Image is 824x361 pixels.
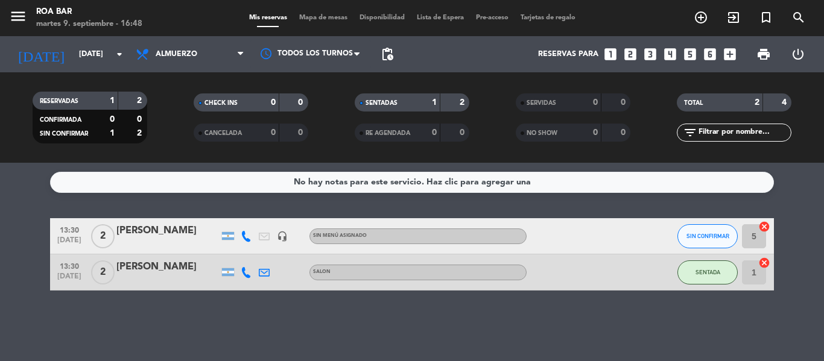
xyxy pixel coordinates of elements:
span: print [756,47,771,61]
strong: 0 [271,128,276,137]
button: SIN CONFIRMAR [677,224,738,248]
i: headset_mic [277,231,288,242]
i: add_circle_outline [694,10,708,25]
span: Mapa de mesas [293,14,353,21]
strong: 0 [460,128,467,137]
span: Almuerzo [156,50,197,58]
strong: 4 [782,98,789,107]
strong: 0 [432,128,437,137]
div: [PERSON_NAME] [116,223,219,239]
i: turned_in_not [759,10,773,25]
span: SALON [313,269,331,274]
span: 2 [91,224,115,248]
span: NO SHOW [527,130,557,136]
span: SIN CONFIRMAR [686,233,729,239]
i: add_box [722,46,738,62]
i: looks_6 [702,46,718,62]
div: martes 9. septiembre - 16:48 [36,18,142,30]
span: SENTADA [696,269,720,275]
i: looks_4 [662,46,678,62]
i: looks_two [623,46,638,62]
i: power_settings_new [791,47,805,61]
i: filter_list [683,125,697,140]
span: Sin menú asignado [313,233,367,238]
span: Mis reservas [243,14,293,21]
strong: 0 [271,98,276,107]
strong: 1 [432,98,437,107]
strong: 1 [110,129,115,137]
i: menu [9,7,27,25]
strong: 1 [110,96,115,105]
span: TOTAL [684,100,703,106]
strong: 0 [621,128,628,137]
span: Tarjetas de regalo [515,14,582,21]
strong: 2 [755,98,759,107]
span: CHECK INS [204,100,238,106]
input: Filtrar por nombre... [697,126,791,139]
span: Lista de Espera [411,14,470,21]
div: ROA BAR [36,6,142,18]
span: SIN CONFIRMAR [40,131,88,137]
strong: 0 [298,128,305,137]
strong: 2 [137,96,144,105]
span: RE AGENDADA [366,130,410,136]
div: No hay notas para este servicio. Haz clic para agregar una [294,175,531,189]
span: pending_actions [380,47,395,61]
div: LOG OUT [781,36,815,72]
strong: 0 [110,115,115,124]
i: looks_3 [642,46,658,62]
span: Reservas para [538,50,598,58]
button: menu [9,7,27,30]
span: [DATE] [54,272,84,286]
div: [PERSON_NAME] [116,259,219,275]
strong: 0 [593,128,598,137]
span: SENTADAS [366,100,398,106]
i: exit_to_app [726,10,741,25]
i: arrow_drop_down [112,47,127,61]
strong: 2 [137,129,144,137]
i: cancel [758,257,770,269]
button: SENTADA [677,260,738,284]
i: [DATE] [9,41,73,67]
span: CANCELADA [204,130,242,136]
span: RESERVADAS [40,98,78,104]
span: SERVIDAS [527,100,556,106]
i: looks_one [603,46,618,62]
span: Pre-acceso [470,14,515,21]
span: [DATE] [54,236,84,250]
strong: 2 [460,98,467,107]
strong: 0 [137,115,144,124]
span: 13:30 [54,259,84,272]
strong: 0 [298,98,305,107]
strong: 0 [621,98,628,107]
i: cancel [758,221,770,233]
i: looks_5 [682,46,698,62]
span: 2 [91,260,115,284]
span: Disponibilidad [353,14,411,21]
span: CONFIRMADA [40,117,81,123]
span: 13:30 [54,222,84,236]
i: search [791,10,806,25]
strong: 0 [593,98,598,107]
